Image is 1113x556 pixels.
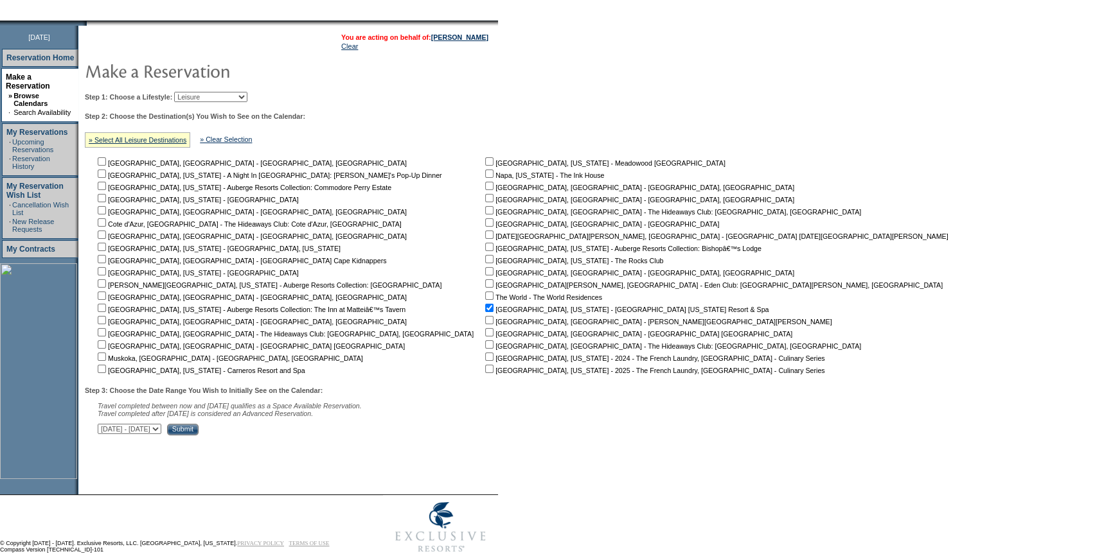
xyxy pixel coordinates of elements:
nobr: [GEOGRAPHIC_DATA], [US_STATE] - 2025 - The French Laundry, [GEOGRAPHIC_DATA] - Culinary Series [483,367,824,374]
a: My Reservation Wish List [6,182,64,200]
td: · [9,138,11,153]
nobr: [GEOGRAPHIC_DATA], [US_STATE] - [GEOGRAPHIC_DATA] [95,269,299,277]
nobr: [GEOGRAPHIC_DATA], [US_STATE] - Auberge Resorts Collection: The Inn at Matteiâ€™s Tavern [95,306,405,313]
nobr: [GEOGRAPHIC_DATA], [US_STATE] - [GEOGRAPHIC_DATA] [US_STATE] Resort & Spa [483,306,769,313]
a: » Clear Selection [200,135,252,143]
a: TERMS OF USE [289,540,330,546]
nobr: [GEOGRAPHIC_DATA], [GEOGRAPHIC_DATA] - The Hideaways Club: [GEOGRAPHIC_DATA], [GEOGRAPHIC_DATA] [95,330,474,338]
nobr: [GEOGRAPHIC_DATA], [GEOGRAPHIC_DATA] - [GEOGRAPHIC_DATA], [GEOGRAPHIC_DATA] [95,208,407,216]
nobr: [GEOGRAPHIC_DATA], [GEOGRAPHIC_DATA] - [GEOGRAPHIC_DATA], [GEOGRAPHIC_DATA] [483,196,794,204]
nobr: The World - The World Residences [483,293,602,301]
a: Reservation Home [6,53,74,62]
span: Travel completed between now and [DATE] qualifies as a Space Available Reservation. [98,402,362,410]
nobr: [GEOGRAPHIC_DATA], [GEOGRAPHIC_DATA] - [GEOGRAPHIC_DATA] [483,220,719,228]
nobr: [GEOGRAPHIC_DATA], [GEOGRAPHIC_DATA] - [GEOGRAPHIC_DATA], [GEOGRAPHIC_DATA] [483,184,794,191]
a: Make a Reservation [6,73,50,91]
a: Cancellation Wish List [12,201,69,216]
nobr: [GEOGRAPHIC_DATA], [GEOGRAPHIC_DATA] - [GEOGRAPHIC_DATA], [GEOGRAPHIC_DATA] [483,269,794,277]
nobr: Napa, [US_STATE] - The Ink House [483,171,604,179]
a: » Select All Leisure Destinations [89,136,186,144]
nobr: [GEOGRAPHIC_DATA], [US_STATE] - Auberge Resorts Collection: Commodore Perry Estate [95,184,391,191]
nobr: [PERSON_NAME][GEOGRAPHIC_DATA], [US_STATE] - Auberge Resorts Collection: [GEOGRAPHIC_DATA] [95,281,441,289]
nobr: [GEOGRAPHIC_DATA][PERSON_NAME], [GEOGRAPHIC_DATA] - Eden Club: [GEOGRAPHIC_DATA][PERSON_NAME], [G... [483,281,943,289]
nobr: [GEOGRAPHIC_DATA], [GEOGRAPHIC_DATA] - [GEOGRAPHIC_DATA] [GEOGRAPHIC_DATA] [95,342,405,350]
b: Step 1: Choose a Lifestyle: [85,93,172,101]
span: You are acting on behalf of: [341,33,488,41]
a: PRIVACY POLICY [237,540,284,546]
td: · [9,218,11,233]
a: My Contracts [6,245,55,254]
nobr: [GEOGRAPHIC_DATA], [GEOGRAPHIC_DATA] - [GEOGRAPHIC_DATA], [GEOGRAPHIC_DATA] [95,159,407,167]
img: pgTtlMakeReservation.gif [85,58,342,83]
img: promoShadowLeftCorner.gif [82,21,87,26]
nobr: [GEOGRAPHIC_DATA], [US_STATE] - The Rocks Club [483,257,663,265]
td: · [9,201,11,216]
nobr: [DATE][GEOGRAPHIC_DATA][PERSON_NAME], [GEOGRAPHIC_DATA] - [GEOGRAPHIC_DATA] [DATE][GEOGRAPHIC_DAT... [483,232,948,240]
input: Submit [167,424,199,435]
a: My Reservations [6,128,67,137]
nobr: [GEOGRAPHIC_DATA], [US_STATE] - Auberge Resorts Collection: Bishopâ€™s Lodge [483,245,761,252]
a: [PERSON_NAME] [431,33,488,41]
a: Clear [341,42,358,50]
nobr: [GEOGRAPHIC_DATA], [GEOGRAPHIC_DATA] - [GEOGRAPHIC_DATA], [GEOGRAPHIC_DATA] [95,318,407,326]
a: New Release Requests [12,218,54,233]
nobr: Travel completed after [DATE] is considered an Advanced Reservation. [98,410,313,417]
nobr: Muskoka, [GEOGRAPHIC_DATA] - [GEOGRAPHIC_DATA], [GEOGRAPHIC_DATA] [95,354,363,362]
nobr: [GEOGRAPHIC_DATA], [US_STATE] - [GEOGRAPHIC_DATA], [US_STATE] [95,245,341,252]
nobr: [GEOGRAPHIC_DATA], [GEOGRAPHIC_DATA] - The Hideaways Club: [GEOGRAPHIC_DATA], [GEOGRAPHIC_DATA] [483,342,861,350]
nobr: [GEOGRAPHIC_DATA], [US_STATE] - [GEOGRAPHIC_DATA] [95,196,299,204]
nobr: [GEOGRAPHIC_DATA], [US_STATE] - Carneros Resort and Spa [95,367,305,374]
nobr: [GEOGRAPHIC_DATA], [GEOGRAPHIC_DATA] - [GEOGRAPHIC_DATA] [GEOGRAPHIC_DATA] [483,330,792,338]
td: · [9,155,11,170]
nobr: [GEOGRAPHIC_DATA], [GEOGRAPHIC_DATA] - [PERSON_NAME][GEOGRAPHIC_DATA][PERSON_NAME] [483,318,832,326]
a: Reservation History [12,155,50,170]
nobr: [GEOGRAPHIC_DATA], [US_STATE] - 2024 - The French Laundry, [GEOGRAPHIC_DATA] - Culinary Series [483,354,824,362]
a: Upcoming Reservations [12,138,53,153]
a: Browse Calendars [13,92,48,107]
b: Step 3: Choose the Date Range You Wish to Initially See on the Calendar: [85,387,323,394]
nobr: [GEOGRAPHIC_DATA], [GEOGRAPHIC_DATA] - [GEOGRAPHIC_DATA], [GEOGRAPHIC_DATA] [95,232,407,240]
b: » [8,92,12,100]
a: Search Availability [13,109,71,116]
nobr: Cote d'Azur, [GEOGRAPHIC_DATA] - The Hideaways Club: Cote d'Azur, [GEOGRAPHIC_DATA] [95,220,402,228]
nobr: [GEOGRAPHIC_DATA], [GEOGRAPHIC_DATA] - The Hideaways Club: [GEOGRAPHIC_DATA], [GEOGRAPHIC_DATA] [483,208,861,216]
img: blank.gif [87,21,88,26]
nobr: [GEOGRAPHIC_DATA], [US_STATE] - A Night In [GEOGRAPHIC_DATA]: [PERSON_NAME]'s Pop-Up Dinner [95,171,442,179]
nobr: [GEOGRAPHIC_DATA], [US_STATE] - Meadowood [GEOGRAPHIC_DATA] [483,159,726,167]
td: · [8,109,12,116]
span: [DATE] [28,33,50,41]
b: Step 2: Choose the Destination(s) You Wish to See on the Calendar: [85,112,305,120]
nobr: [GEOGRAPHIC_DATA], [GEOGRAPHIC_DATA] - [GEOGRAPHIC_DATA] Cape Kidnappers [95,257,386,265]
nobr: [GEOGRAPHIC_DATA], [GEOGRAPHIC_DATA] - [GEOGRAPHIC_DATA], [GEOGRAPHIC_DATA] [95,293,407,301]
